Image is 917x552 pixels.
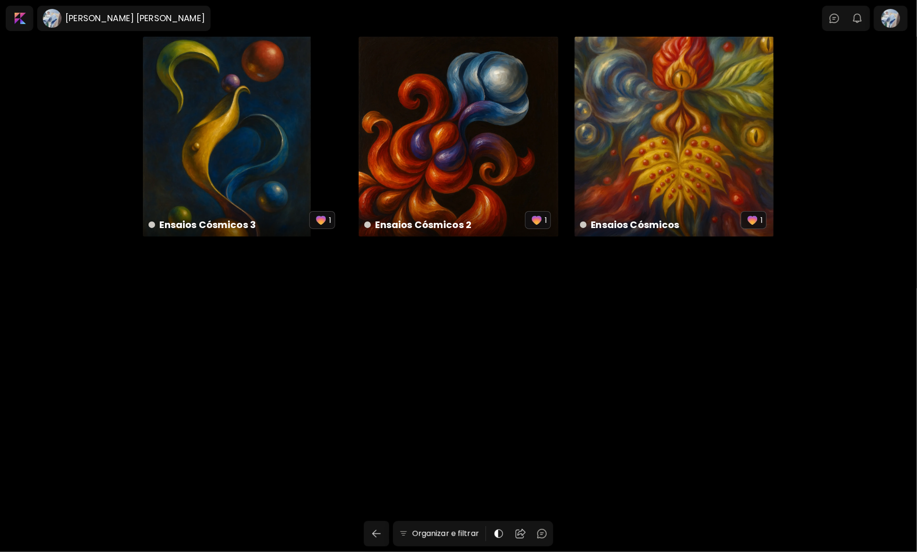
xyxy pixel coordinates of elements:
h4: Ensaios Cósmicos [580,218,741,232]
img: favorites [530,213,543,227]
h4: Ensaios Cósmicos 3 [149,218,309,232]
p: 1 [329,214,332,226]
img: chatIcon [536,528,548,539]
h6: [PERSON_NAME] [PERSON_NAME] [65,13,205,24]
img: chatIcon [829,13,840,24]
h4: Ensaios Cósmicos 2 [364,218,525,232]
button: favorites1 [525,211,551,229]
button: favorites1 [741,211,767,229]
img: favorites [746,213,759,227]
a: Ensaios Cósmicosfavorites1https://cdn.kaleido.art/CDN/Artwork/175421/Primary/medium.webp?updated=... [574,37,774,237]
p: 1 [761,214,763,226]
a: Ensaios Cósmicos 2favorites1https://cdn.kaleido.art/CDN/Artwork/175445/Primary/medium.webp?update... [359,37,558,237]
h6: Organizar e filtrar [412,528,479,539]
button: back [364,521,389,546]
p: 1 [545,214,548,226]
img: back [371,528,382,539]
button: bellIcon [849,10,865,26]
a: Ensaios Cósmicos 3favorites1https://cdn.kaleido.art/CDN/Artwork/175446/Primary/medium.webp?update... [143,37,343,237]
img: bellIcon [852,13,863,24]
img: favorites [314,213,328,227]
button: favorites1 [309,211,335,229]
a: back [364,521,393,546]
